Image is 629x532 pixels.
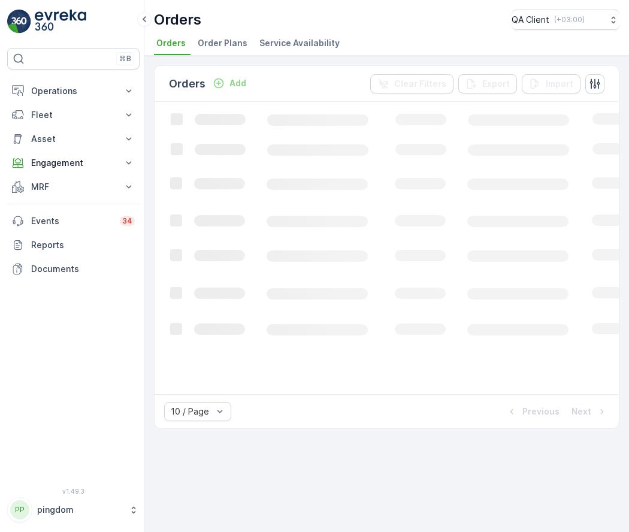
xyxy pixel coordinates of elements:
[458,74,517,93] button: Export
[119,54,131,64] p: ⌘B
[31,263,135,275] p: Documents
[31,133,116,145] p: Asset
[198,37,247,49] span: Order Plans
[31,181,116,193] p: MRF
[229,77,246,89] p: Add
[570,404,609,419] button: Next
[154,10,201,29] p: Orders
[31,239,135,251] p: Reports
[208,76,251,90] button: Add
[31,109,116,121] p: Fleet
[482,78,510,90] p: Export
[512,14,549,26] p: QA Client
[394,78,446,90] p: Clear Filters
[512,10,619,30] button: QA Client(+03:00)
[7,209,140,233] a: Events34
[156,37,186,49] span: Orders
[554,15,585,25] p: ( +03:00 )
[122,216,132,226] p: 34
[571,406,591,418] p: Next
[31,215,113,227] p: Events
[7,233,140,257] a: Reports
[7,151,140,175] button: Engagement
[370,74,453,93] button: Clear Filters
[7,79,140,103] button: Operations
[37,504,123,516] p: pingdom
[522,74,580,93] button: Import
[31,85,116,97] p: Operations
[522,406,560,418] p: Previous
[7,497,140,522] button: PPpingdom
[259,37,340,49] span: Service Availability
[7,103,140,127] button: Fleet
[169,75,205,92] p: Orders
[31,157,116,169] p: Engagement
[7,257,140,281] a: Documents
[504,404,561,419] button: Previous
[7,488,140,495] span: v 1.49.3
[7,10,31,34] img: logo
[35,10,86,34] img: logo_light-DOdMpM7g.png
[546,78,573,90] p: Import
[10,500,29,519] div: PP
[7,175,140,199] button: MRF
[7,127,140,151] button: Asset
